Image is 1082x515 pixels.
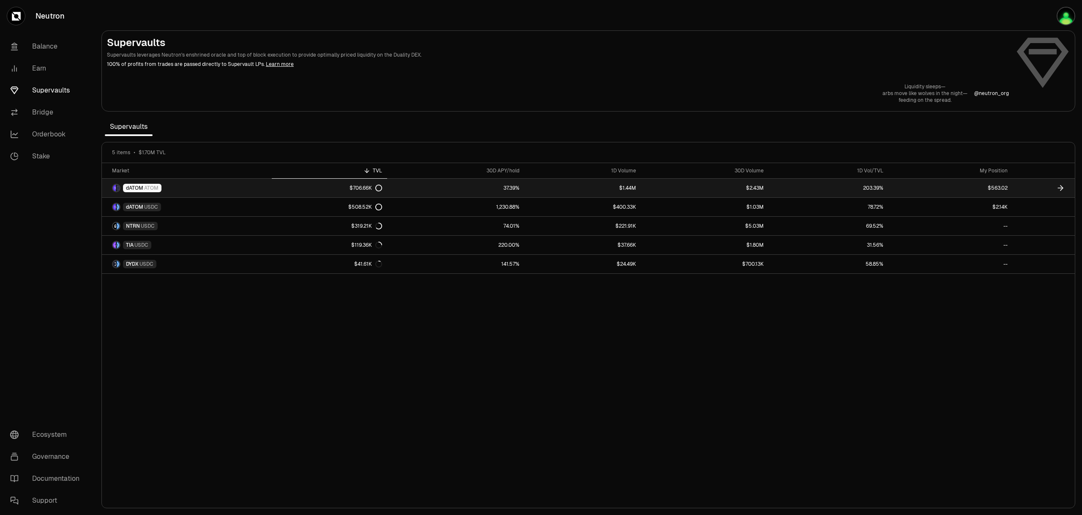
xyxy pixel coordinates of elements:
a: 69.52% [769,217,888,235]
a: Stake [3,145,91,167]
a: Orderbook [3,123,91,145]
h2: Supervaults [107,36,1009,49]
a: -- [888,236,1013,254]
span: NTRN [126,223,140,229]
img: Cosmos Invesment [1057,7,1075,25]
a: Liquidity sleeps—arbs move like wolves in the night—feeding on the spread. [883,83,967,104]
span: TIA [126,242,134,248]
a: $24.49K [525,255,641,273]
img: USDC Logo [117,261,120,267]
div: $508.52K [348,204,382,210]
div: $706.66K [350,185,382,191]
img: dATOM Logo [113,204,116,210]
a: Bridge [3,101,91,123]
div: 30D Volume [646,167,764,174]
a: $119.36K [272,236,387,254]
a: $2.14K [888,198,1013,216]
span: 5 items [112,149,130,156]
a: -- [888,217,1013,235]
a: 141.57% [387,255,525,273]
a: Ecosystem [3,424,91,446]
a: 58.85% [769,255,888,273]
a: 78.72% [769,198,888,216]
a: TIA LogoUSDC LogoTIAUSDC [102,236,272,254]
img: USDC Logo [117,223,120,229]
a: $1.44M [525,179,641,197]
p: 100% of profits from trades are passed directly to Supervault LPs. [107,60,1009,68]
a: NTRN LogoUSDC LogoNTRNUSDC [102,217,272,235]
div: $41.61K [354,261,382,267]
a: 203.39% [769,179,888,197]
div: $119.36K [351,242,382,248]
a: -- [888,255,1013,273]
div: TVL [277,167,382,174]
span: $1.70M TVL [139,149,166,156]
a: $400.33K [525,198,641,216]
p: @ neutron_org [974,90,1009,97]
div: 30D APY/hold [392,167,519,174]
span: DYDX [126,261,139,267]
span: USDC [144,204,158,210]
a: 31.56% [769,236,888,254]
div: $319.21K [351,223,382,229]
span: USDC [141,223,155,229]
a: $221.91K [525,217,641,235]
a: Balance [3,35,91,57]
a: Supervaults [3,79,91,101]
span: Supervaults [105,118,153,135]
a: Support [3,490,91,512]
div: My Position [893,167,1008,174]
p: feeding on the spread. [883,97,967,104]
p: Liquidity sleeps— [883,83,967,90]
div: 1D Vol/TVL [774,167,883,174]
a: 74.01% [387,217,525,235]
span: dATOM [126,185,143,191]
a: $706.66K [272,179,387,197]
a: 1,230.88% [387,198,525,216]
a: 220.00% [387,236,525,254]
a: dATOM LogoATOM LogodATOMATOM [102,179,272,197]
img: NTRN Logo [113,223,116,229]
a: $37.66K [525,236,641,254]
div: Market [112,167,267,174]
p: arbs move like wolves in the night— [883,90,967,97]
div: 1D Volume [530,167,636,174]
a: $5.03M [641,217,769,235]
a: $1.80M [641,236,769,254]
a: $700.13K [641,255,769,273]
img: USDC Logo [117,242,120,248]
img: DYDX Logo [113,261,116,267]
a: Documentation [3,468,91,490]
a: @neutron_org [974,90,1009,97]
img: dATOM Logo [113,185,116,191]
a: $41.61K [272,255,387,273]
a: 37.39% [387,179,525,197]
a: Earn [3,57,91,79]
span: USDC [134,242,148,248]
img: ATOM Logo [117,185,120,191]
span: dATOM [126,204,143,210]
a: $1.03M [641,198,769,216]
a: $2.43M [641,179,769,197]
a: $319.21K [272,217,387,235]
a: Learn more [266,61,294,68]
p: Supervaults leverages Neutron's enshrined oracle and top of block execution to provide optimally ... [107,51,1009,59]
a: $508.52K [272,198,387,216]
a: $563.02 [888,179,1013,197]
img: TIA Logo [113,242,116,248]
a: DYDX LogoUSDC LogoDYDXUSDC [102,255,272,273]
a: Governance [3,446,91,468]
a: dATOM LogoUSDC LogodATOMUSDC [102,198,272,216]
span: ATOM [144,185,158,191]
img: USDC Logo [117,204,120,210]
span: USDC [139,261,153,267]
